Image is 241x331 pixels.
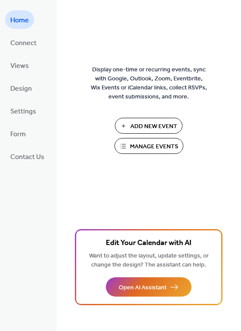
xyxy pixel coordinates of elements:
span: Display one-time or recurring events, sync with Google, Outlook, Zoom, Eventbrite, Wix Events or ... [91,65,207,101]
span: Edit Your Calendar with AI [106,237,192,249]
span: Views [10,59,29,73]
a: Contact Us [5,147,49,165]
span: Connect [10,37,37,50]
a: Settings [5,101,41,120]
a: Form [5,124,31,143]
span: Want to adjust the layout, update settings, or change the design? The assistant can help. [89,250,209,271]
span: Open AI Assistant [119,283,167,292]
span: Settings [10,105,36,118]
a: Connect [5,33,42,52]
button: Add New Event [115,118,182,134]
span: Design [10,82,32,95]
span: Add New Event [130,122,177,131]
span: Contact Us [10,150,44,164]
span: Manage Events [130,142,178,151]
button: Open AI Assistant [106,277,192,297]
span: Form [10,128,26,141]
span: Home [10,14,29,27]
a: Home [5,10,34,29]
a: Views [5,56,34,74]
button: Manage Events [114,138,183,154]
a: Design [5,79,37,97]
